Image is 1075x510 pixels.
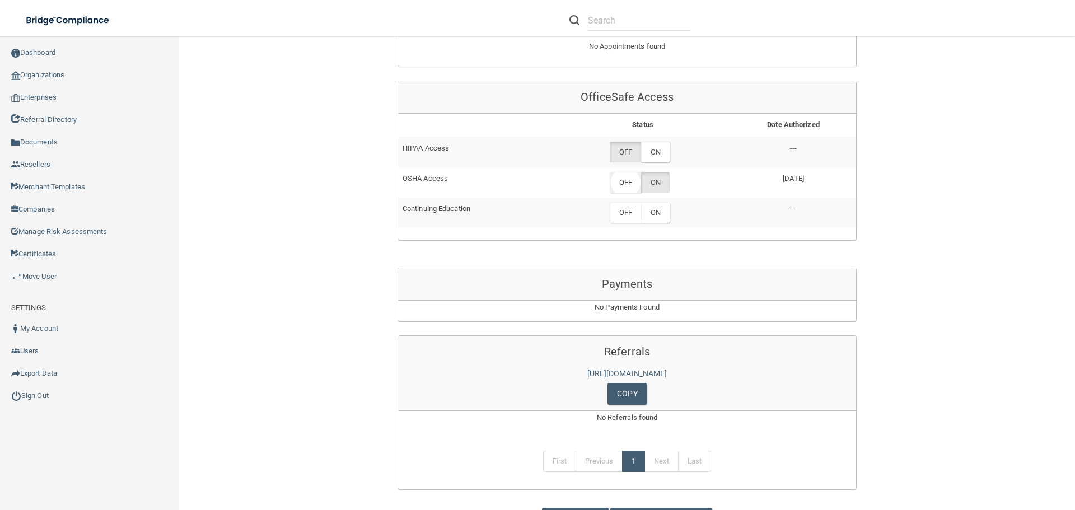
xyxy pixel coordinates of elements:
div: No Appointments found [398,40,856,67]
label: ON [641,142,670,162]
img: icon-export.b9366987.png [11,369,20,378]
label: ON [641,172,670,193]
img: enterprise.0d942306.png [11,94,20,102]
label: OFF [610,172,641,193]
p: --- [735,142,852,155]
td: Continuing Education [398,198,555,227]
p: --- [735,202,852,216]
td: HIPAA Access [398,137,555,167]
a: [URL][DOMAIN_NAME] [587,369,667,378]
div: Payments [398,268,856,301]
img: ic_user_dark.df1a06c3.png [11,324,20,333]
input: Search [588,10,690,31]
img: ic_dashboard_dark.d01f4a41.png [11,49,20,58]
div: OfficeSafe Access [398,81,856,114]
p: [DATE] [735,172,852,185]
a: Previous [576,451,623,472]
a: First [543,451,577,472]
img: bridge_compliance_login_screen.278c3ca4.svg [17,9,120,32]
span: Referrals [604,345,650,358]
label: ON [641,202,670,223]
img: briefcase.64adab9b.png [11,271,22,282]
p: No Payments Found [398,301,856,314]
img: icon-documents.8dae5593.png [11,138,20,147]
a: 1 [622,451,645,472]
label: OFF [610,202,641,223]
th: Date Authorized [731,114,856,137]
img: organization-icon.f8decf85.png [11,71,20,80]
th: Status [555,114,731,137]
img: ic_power_dark.7ecde6b1.png [11,391,21,401]
a: Copy [607,383,646,405]
a: Next [644,451,678,472]
img: ic_reseller.de258add.png [11,160,20,169]
div: No Referrals found [398,411,856,438]
img: icon-users.e205127d.png [11,347,20,355]
img: ic-search.3b580494.png [569,15,579,25]
label: OFF [610,142,641,162]
label: SETTINGS [11,301,46,315]
td: OSHA Access [398,167,555,198]
a: Last [678,451,711,472]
